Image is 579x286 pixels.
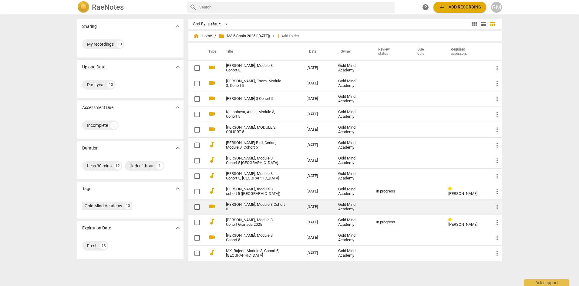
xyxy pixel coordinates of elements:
[226,172,285,181] a: [PERSON_NAME], Module 3, Cohort 5, [GEOGRAPHIC_DATA]
[338,125,366,134] div: Gold Mind Academy
[82,145,99,151] p: Duration
[376,220,405,225] div: In progress
[174,144,181,152] span: expand_more
[338,64,366,73] div: Gold Mind Academy
[302,230,333,245] td: [DATE]
[208,156,216,164] span: audiotrack
[87,163,112,169] div: Less 30 mins
[174,63,181,71] span: expand_more
[173,62,182,71] button: Show more
[275,33,281,39] span: add
[87,243,98,249] div: Fresh
[130,163,154,169] div: Under 1 hour
[87,41,114,47] div: My recordings
[338,110,366,119] div: Gold Mind Academy
[173,223,182,232] button: Show more
[174,224,181,232] span: expand_more
[493,126,501,133] span: more_vert
[281,34,299,38] span: Add folder
[82,64,105,70] p: Upload Date
[493,188,501,195] span: more_vert
[338,94,366,104] div: Gold Mind Academy
[193,33,212,39] span: Home
[226,218,285,227] a: [PERSON_NAME], Module 3, Cohort Granada 2025
[438,4,481,11] span: Add recording
[199,2,392,12] input: Search
[219,43,302,60] th: Title
[208,234,216,241] span: videocam
[338,233,366,242] div: Gold Mind Academy
[438,4,446,11] span: add
[77,1,89,13] img: Logo
[226,64,285,73] a: [PERSON_NAME], Module 3, Cohort 5.
[173,22,182,31] button: Show more
[82,225,111,231] p: Expiration Date
[190,4,197,11] span: search
[338,218,366,227] div: Gold Mind Academy
[302,107,333,122] td: [DATE]
[338,202,366,212] div: Gold Mind Academy
[193,33,199,39] span: home
[208,172,216,179] span: audiotrack
[302,122,333,137] td: [DATE]
[174,23,181,30] span: expand_more
[214,34,216,38] span: /
[488,20,497,29] button: Table view
[338,187,366,196] div: Gold Mind Academy
[208,203,216,210] span: videocam
[448,218,454,222] span: Review status: in progress
[493,250,501,257] span: more_vert
[156,162,163,169] div: 1
[410,43,443,60] th: Due date
[493,142,501,149] span: more_vert
[208,79,216,87] span: videocam
[448,222,477,227] span: [PERSON_NAME]
[77,1,182,13] a: LogoRaeNotes
[480,21,487,28] span: view_list
[491,2,502,13] button: GM
[302,184,333,199] td: [DATE]
[302,137,333,153] td: [DATE]
[226,249,285,258] a: MK, Rajeef, Module 3, Cohort 5, [GEOGRAPHIC_DATA]
[226,187,285,196] a: [PERSON_NAME], module 3, cohort 5 ([GEOGRAPHIC_DATA])
[302,168,333,184] td: [DATE]
[82,104,113,111] p: Assessment Due
[208,19,230,29] div: Default
[443,43,489,60] th: Required assessors
[226,233,285,242] a: [PERSON_NAME], Module 3, Cohort 5
[338,249,366,258] div: Gold Mind Academy
[107,81,115,88] div: 13
[208,218,216,225] span: audiotrack
[87,122,108,128] div: Incomplete
[226,202,285,212] a: [PERSON_NAME], Module 3 Cohort 5
[471,21,478,28] span: view_module
[338,79,366,88] div: Gold Mind Academy
[376,189,405,194] div: In progress
[173,143,182,153] button: Show more
[82,23,97,30] p: Sharing
[448,191,477,196] span: [PERSON_NAME]
[226,125,285,134] a: [PERSON_NAME], MODULE 3, COHORT 5
[114,162,121,169] div: 12
[470,20,479,29] button: Tile view
[490,21,495,27] span: table_chart
[218,33,224,39] span: folder
[174,185,181,192] span: expand_more
[125,202,131,209] div: 13
[493,64,501,72] span: more_vert
[208,187,216,195] span: audiotrack
[493,111,501,118] span: more_vert
[524,279,569,286] div: Ask support
[333,43,371,60] th: Owner
[173,184,182,193] button: Show more
[302,91,333,107] td: [DATE]
[193,22,205,26] div: Sort By
[208,95,216,102] span: videocam
[493,203,501,211] span: more_vert
[273,34,274,38] span: /
[420,2,431,13] a: Help
[226,141,285,150] a: [PERSON_NAME] Bird, Cerise, Module 3, Cohort 5
[218,33,270,39] span: M3:5 Spain 2025 ([DATE])
[493,80,501,87] span: more_vert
